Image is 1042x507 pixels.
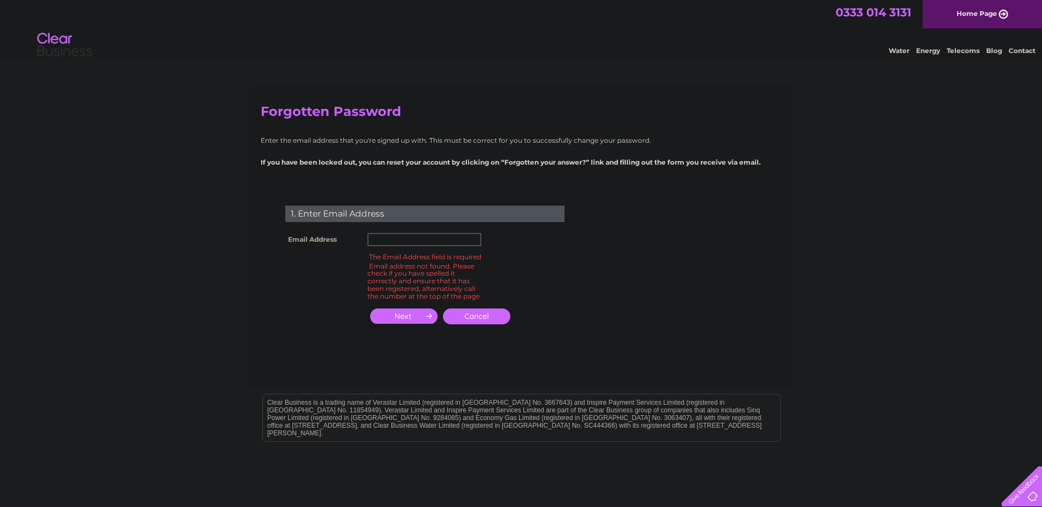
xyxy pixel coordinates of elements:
a: Cancel [443,308,510,324]
a: 0333 014 3131 [836,5,911,19]
a: Water [889,46,909,55]
p: Enter the email address that you're signed up with. This must be correct for you to successfully ... [261,135,782,145]
h2: Forgotten Password [261,104,782,125]
img: logo.png [37,28,93,62]
a: Energy [916,46,940,55]
div: Email address not found. Please check if you have spelled it correctly and ensure that it has bee... [367,260,481,302]
a: Contact [1009,46,1035,55]
div: 1. Enter Email Address [285,206,565,222]
div: Clear Business is a trading name of Verastar Limited (registered in [GEOGRAPHIC_DATA] No. 3667643... [263,6,780,53]
a: Telecoms [947,46,980,55]
span: The Email Address field is required [369,253,481,261]
a: Blog [986,46,1002,55]
th: Email Address [283,230,365,249]
p: If you have been locked out, you can reset your account by clicking on “Forgotten your answer?” l... [261,157,782,167]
